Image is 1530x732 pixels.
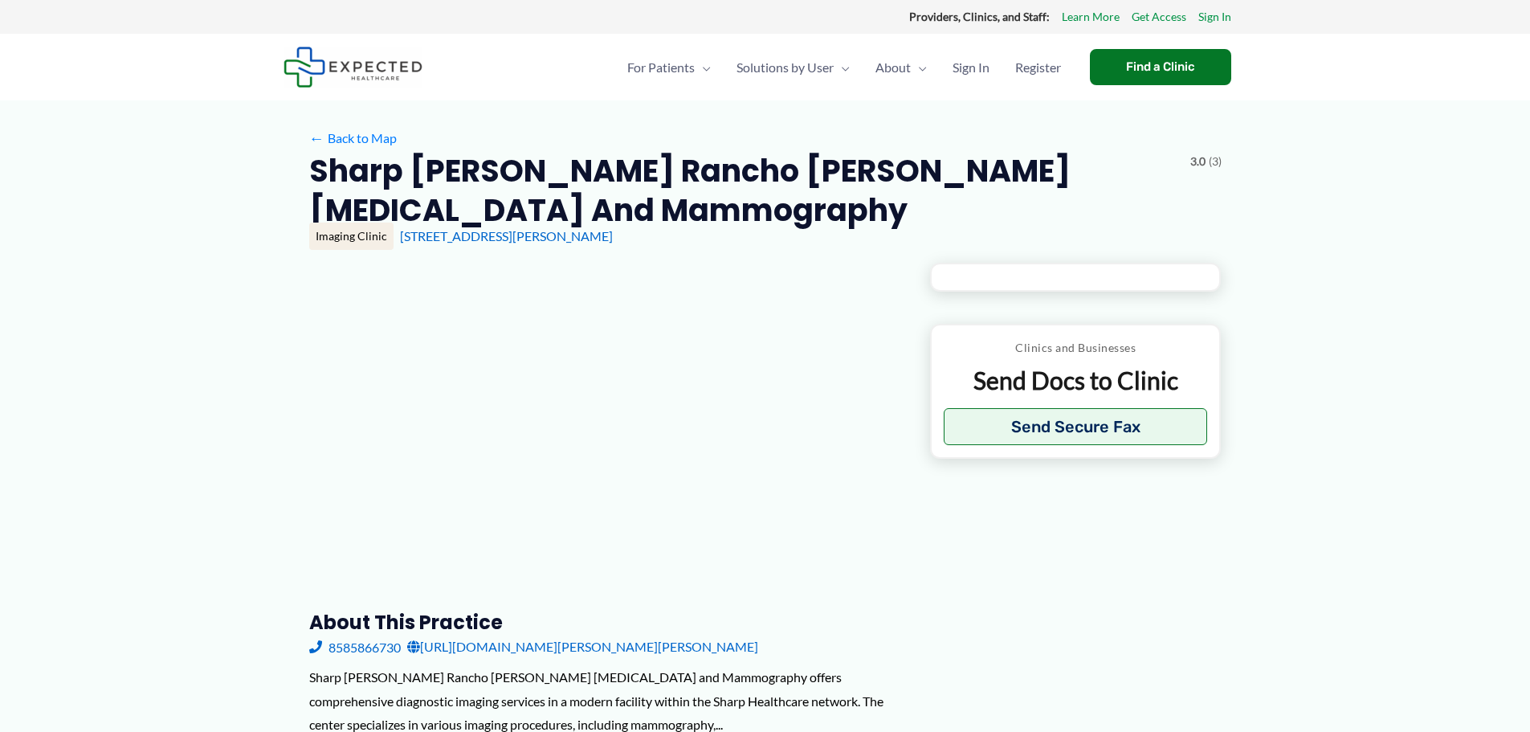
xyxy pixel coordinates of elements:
[614,39,724,96] a: For PatientsMenu Toggle
[940,39,1002,96] a: Sign In
[834,39,850,96] span: Menu Toggle
[944,365,1208,396] p: Send Docs to Clinic
[1209,151,1222,172] span: (3)
[1002,39,1074,96] a: Register
[614,39,1074,96] nav: Primary Site Navigation
[953,39,989,96] span: Sign In
[695,39,711,96] span: Menu Toggle
[909,10,1050,23] strong: Providers, Clinics, and Staff:
[736,39,834,96] span: Solutions by User
[863,39,940,96] a: AboutMenu Toggle
[309,126,397,150] a: ←Back to Map
[944,408,1208,445] button: Send Secure Fax
[309,635,401,659] a: 8585866730
[1132,6,1186,27] a: Get Access
[944,337,1208,358] p: Clinics and Businesses
[309,151,1177,231] h2: Sharp [PERSON_NAME] Rancho [PERSON_NAME] [MEDICAL_DATA] and Mammography
[875,39,911,96] span: About
[1090,49,1231,85] a: Find a Clinic
[400,228,613,243] a: [STREET_ADDRESS][PERSON_NAME]
[911,39,927,96] span: Menu Toggle
[724,39,863,96] a: Solutions by UserMenu Toggle
[309,130,324,145] span: ←
[309,610,904,635] h3: About this practice
[1190,151,1206,172] span: 3.0
[407,635,758,659] a: [URL][DOMAIN_NAME][PERSON_NAME][PERSON_NAME]
[284,47,422,88] img: Expected Healthcare Logo - side, dark font, small
[627,39,695,96] span: For Patients
[1198,6,1231,27] a: Sign In
[309,223,394,250] div: Imaging Clinic
[1062,6,1120,27] a: Learn More
[1015,39,1061,96] span: Register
